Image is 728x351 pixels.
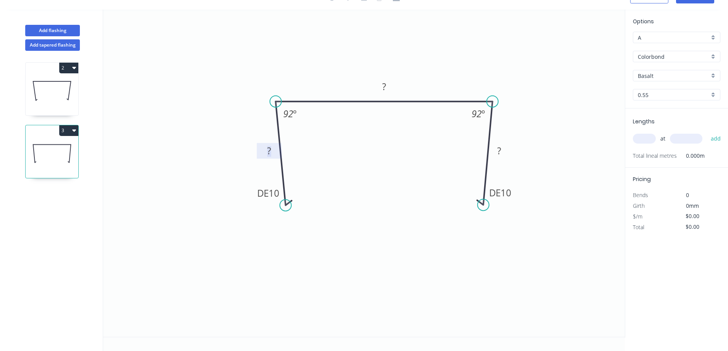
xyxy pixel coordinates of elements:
span: 0.000m [677,150,705,161]
tspan: ? [267,144,271,157]
span: at [660,133,665,144]
span: Pricing [633,175,651,183]
tspan: 92 [283,107,293,120]
tspan: DE [489,186,501,199]
span: Options [633,18,654,25]
button: Add flashing [25,25,80,36]
span: 0mm [686,202,699,209]
span: 0 [686,191,689,199]
input: Material [638,53,709,61]
span: $/m [633,213,642,220]
tspan: ? [382,80,386,93]
button: 2 [59,63,78,73]
tspan: 10 [269,187,279,199]
span: Girth [633,202,645,209]
button: add [707,132,725,145]
span: Bends [633,191,648,199]
tspan: º [293,107,297,120]
input: Colour [638,72,709,80]
span: Total [633,223,644,231]
span: Total lineal metres [633,150,677,161]
button: Add tapered flashing [25,39,80,51]
input: Thickness [638,91,709,99]
tspan: 92 [472,107,482,120]
tspan: º [482,107,485,120]
tspan: DE [257,187,269,199]
tspan: 10 [501,186,511,199]
button: 3 [59,125,78,136]
input: Price level [638,34,709,42]
tspan: ? [497,144,501,157]
span: Lengths [633,118,655,125]
svg: 0 [103,10,625,337]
